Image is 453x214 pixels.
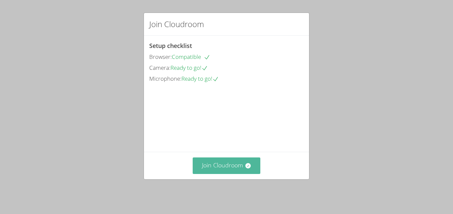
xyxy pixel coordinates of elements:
span: Compatible [172,53,210,61]
button: Join Cloudroom [193,157,261,174]
span: Setup checklist [149,42,192,50]
span: Ready to go! [170,64,208,71]
h2: Join Cloudroom [149,18,204,30]
span: Microphone: [149,75,181,82]
span: Browser: [149,53,172,61]
span: Camera: [149,64,170,71]
span: Ready to go! [181,75,219,82]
